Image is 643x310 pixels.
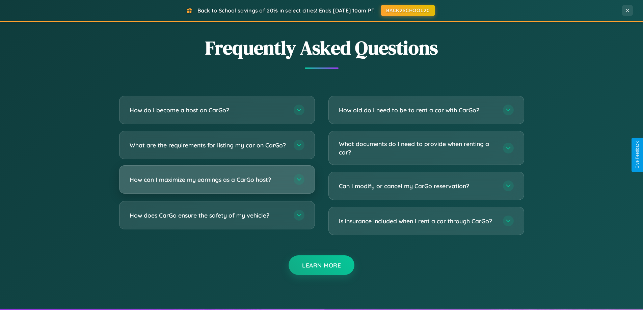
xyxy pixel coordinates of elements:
h3: How does CarGo ensure the safety of my vehicle? [130,211,287,220]
h3: What documents do I need to provide when renting a car? [339,140,496,156]
h3: Can I modify or cancel my CarGo reservation? [339,182,496,190]
h3: How old do I need to be to rent a car with CarGo? [339,106,496,114]
span: Back to School savings of 20% in select cities! Ends [DATE] 10am PT. [197,7,376,14]
h3: What are the requirements for listing my car on CarGo? [130,141,287,149]
button: BACK2SCHOOL20 [381,5,435,16]
h3: How can I maximize my earnings as a CarGo host? [130,175,287,184]
h2: Frequently Asked Questions [119,35,524,61]
div: Give Feedback [635,141,640,169]
h3: Is insurance included when I rent a car through CarGo? [339,217,496,225]
button: Learn More [289,255,354,275]
h3: How do I become a host on CarGo? [130,106,287,114]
